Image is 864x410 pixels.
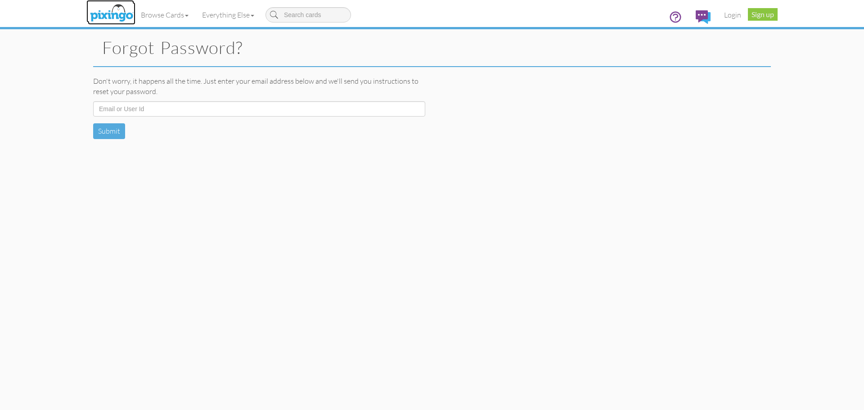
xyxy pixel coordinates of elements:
[717,4,748,26] a: Login
[93,123,125,139] button: Submit
[88,2,135,25] img: pixingo logo
[195,4,261,26] a: Everything Else
[748,8,778,21] a: Sign up
[102,38,771,57] h1: Forgot Password?
[134,4,195,26] a: Browse Cards
[265,7,351,23] input: Search cards
[696,10,711,24] img: comments.svg
[93,76,425,97] p: Don't worry, it happens all the time. Just enter your email address below and we'll send you inst...
[93,101,425,117] input: Email or User Id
